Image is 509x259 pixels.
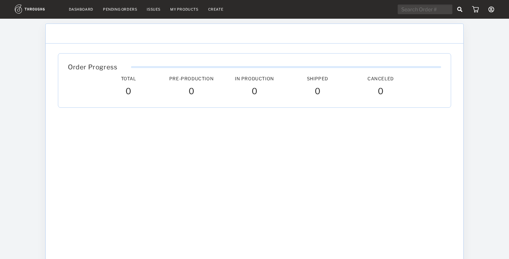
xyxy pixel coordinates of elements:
[235,76,274,81] span: In Production
[189,86,195,98] span: 0
[315,86,321,98] span: 0
[170,7,199,12] a: My Products
[125,86,132,98] span: 0
[121,76,136,81] span: Total
[472,6,479,13] img: icon_cart.dab5cea1.svg
[169,76,214,81] span: Pre-Production
[147,7,161,12] a: Issues
[378,86,384,98] span: 0
[252,86,258,98] span: 0
[208,7,224,12] a: Create
[15,5,59,14] img: logo.1c10ca64.svg
[398,5,452,14] input: Search Order #
[367,76,394,81] span: Canceled
[103,7,137,12] a: Pending Orders
[307,76,328,81] span: Shipped
[68,63,117,71] span: Order Progress
[69,7,93,12] a: Dashboard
